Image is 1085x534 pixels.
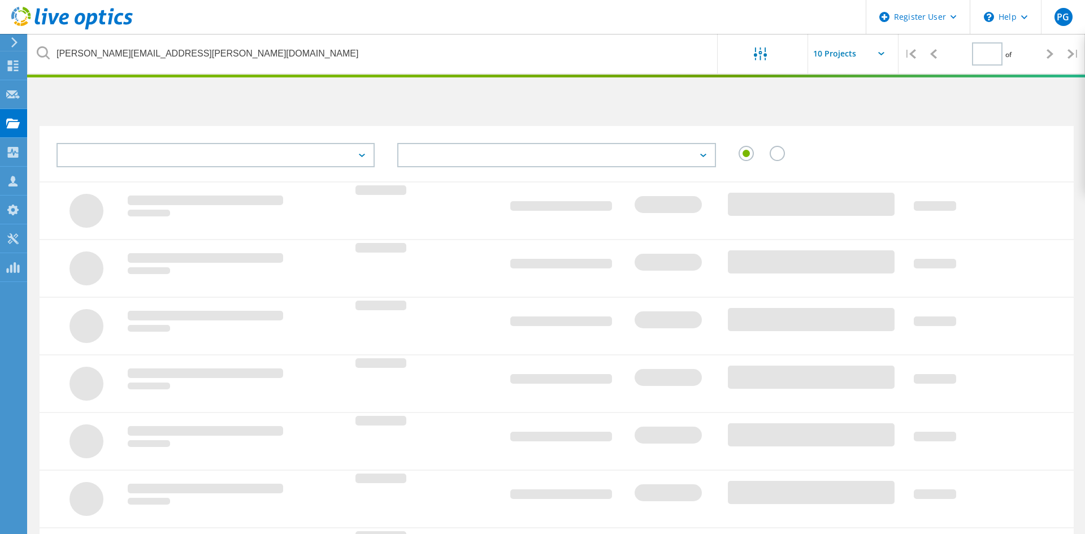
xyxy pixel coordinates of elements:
a: Live Optics Dashboard [11,24,133,32]
svg: \n [984,12,994,22]
span: PG [1057,12,1069,21]
input: undefined [28,34,718,73]
span: of [1005,50,1012,59]
div: | [1062,34,1085,74]
div: | [899,34,922,74]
